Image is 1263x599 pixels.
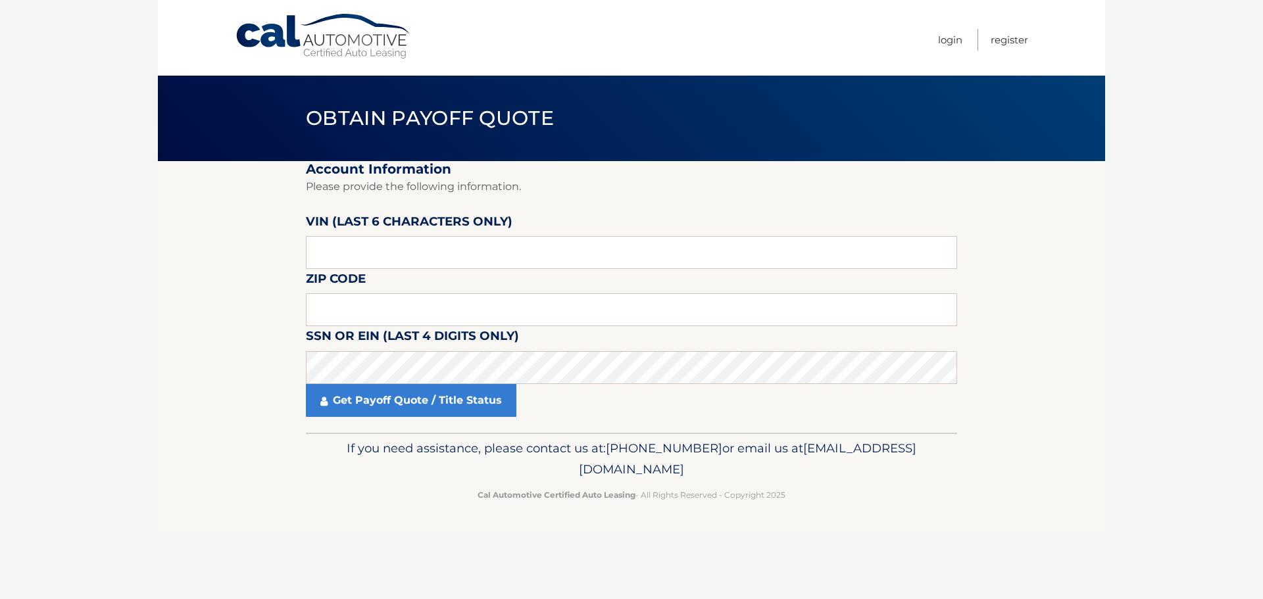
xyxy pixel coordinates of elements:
a: Register [991,29,1028,51]
span: [PHONE_NUMBER] [606,441,722,456]
strong: Cal Automotive Certified Auto Leasing [478,490,635,500]
p: - All Rights Reserved - Copyright 2025 [314,488,949,502]
label: VIN (last 6 characters only) [306,212,512,236]
h2: Account Information [306,161,957,178]
a: Login [938,29,962,51]
span: Obtain Payoff Quote [306,106,554,130]
label: SSN or EIN (last 4 digits only) [306,326,519,350]
a: Cal Automotive [235,13,412,60]
label: Zip Code [306,269,366,293]
p: If you need assistance, please contact us at: or email us at [314,438,949,480]
a: Get Payoff Quote / Title Status [306,384,516,417]
p: Please provide the following information. [306,178,957,196]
